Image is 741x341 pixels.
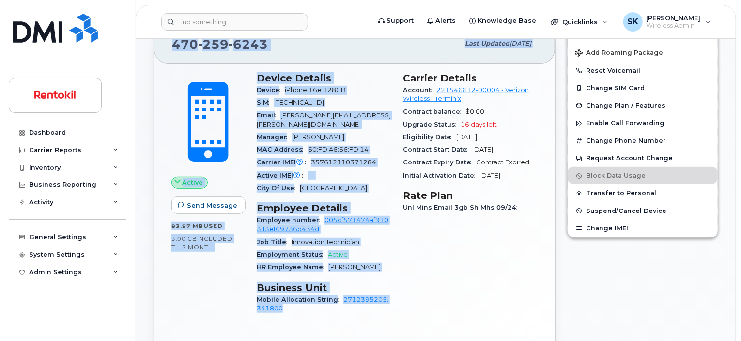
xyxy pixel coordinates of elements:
[476,159,529,166] span: Contract Expired
[568,42,718,62] button: Add Roaming Package
[257,282,391,293] h3: Business Unit
[435,16,456,26] span: Alerts
[257,238,292,245] span: Job Title
[308,172,314,179] span: —
[456,133,477,141] span: [DATE]
[568,80,718,97] button: Change SIM Card
[292,133,344,141] span: [PERSON_NAME]
[403,190,538,201] h3: Rate Plan
[257,86,285,94] span: Device
[617,12,718,32] div: Sandra Knight
[463,11,543,31] a: Knowledge Base
[285,86,346,94] span: iPhone 16e 128GB
[257,172,308,179] span: Active IMEI
[161,13,308,31] input: Find something...
[187,201,237,210] span: Send Message
[479,172,500,179] span: [DATE]
[257,202,391,214] h3: Employee Details
[257,296,388,312] a: 2712395205.341800
[257,296,343,303] span: Mobile Allocation String
[586,120,664,127] span: Enable Call Forwarding
[183,178,203,187] span: Active
[478,16,536,26] span: Knowledge Base
[403,72,538,84] h3: Carrier Details
[472,146,493,153] span: [DATE]
[257,72,391,84] h3: Device Details
[172,37,268,51] span: 470
[403,133,456,141] span: Eligibility Date
[171,196,246,214] button: Send Message
[568,167,718,184] button: Block Data Usage
[274,99,324,106] span: [TECHNICAL_ID]
[562,18,598,26] span: Quicklinks
[257,184,300,192] span: City Of Use
[257,216,324,224] span: Employee number
[403,159,476,166] span: Contract Expiry Date
[308,146,369,153] span: 60:FD:A6:66:FD:14
[311,159,376,166] span: 357612110371284
[171,223,203,229] span: 83.97 MB
[257,99,274,106] span: SIM
[403,108,465,115] span: Contract balance
[386,16,414,26] span: Support
[403,121,461,128] span: Upgrade Status
[575,49,663,58] span: Add Roaming Package
[568,132,718,149] button: Change Phone Number
[403,204,522,211] span: Unl Mins Email 3gb Sh Mhs 09/24
[647,14,701,22] span: [PERSON_NAME]
[465,108,484,115] span: $0.00
[300,184,367,192] span: [GEOGRAPHIC_DATA]
[568,184,718,202] button: Transfer to Personal
[627,16,638,28] span: SK
[171,235,232,251] span: included this month
[465,40,509,47] span: Last updated
[257,263,328,271] span: HR Employee Name
[699,299,734,334] iframe: Messenger Launcher
[328,263,381,271] span: [PERSON_NAME]
[257,251,328,258] span: Employment Status
[403,172,479,179] span: Initial Activation Date
[509,40,531,47] span: [DATE]
[257,112,391,128] span: [PERSON_NAME][EMAIL_ADDRESS][PERSON_NAME][DOMAIN_NAME]
[544,12,615,32] div: Quicklinks
[403,86,529,102] a: 221546612-00004 - Verizon Wireless - Terminix
[461,121,497,128] span: 16 days left
[568,97,718,114] button: Change Plan / Features
[586,102,665,109] span: Change Plan / Features
[257,133,292,141] span: Manager
[568,202,718,220] button: Suspend/Cancel Device
[568,149,718,167] button: Request Account Change
[371,11,420,31] a: Support
[257,112,280,119] span: Email
[171,235,197,242] span: 3.00 GB
[647,22,701,30] span: Wireless Admin
[257,146,308,153] span: MAC Address
[198,37,229,51] span: 259
[292,238,359,245] span: Innovation Technician
[586,207,666,214] span: Suspend/Cancel Device
[420,11,463,31] a: Alerts
[203,222,223,229] span: used
[568,114,718,132] button: Enable Call Forwarding
[568,62,718,80] button: Reset Voicemail
[257,216,388,232] a: 005cf571474af9103ff3ef69736d434d
[403,86,436,94] span: Account
[328,251,348,258] span: Active
[229,37,268,51] span: 6243
[403,146,472,153] span: Contract Start Date
[568,220,718,237] button: Change IMEI
[257,159,311,166] span: Carrier IMEI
